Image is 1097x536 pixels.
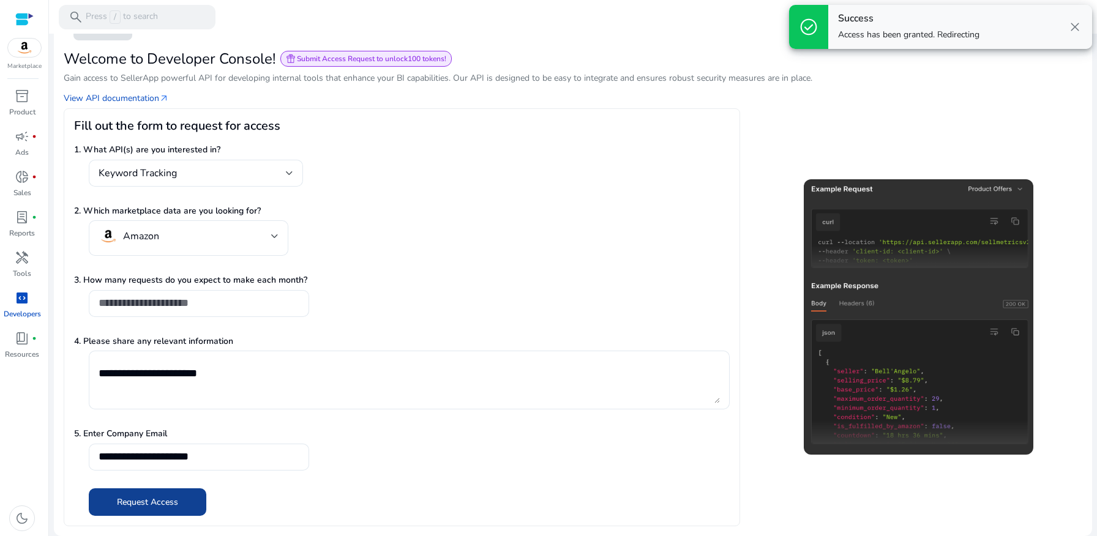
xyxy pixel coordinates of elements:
[799,17,818,37] span: check_circle
[99,167,177,179] h4: Keyword Tracking
[74,204,730,217] p: 2. Which marketplace data are you looking for?
[1068,20,1082,34] span: close
[15,89,29,103] span: inventory_2
[74,119,730,133] h3: Fill out the form to request for access
[99,226,118,246] img: amazon.svg
[15,129,29,144] span: campaign
[117,496,178,508] span: Request Access
[32,174,37,179] span: fiber_manual_record
[69,10,83,24] span: search
[15,210,29,225] span: lab_profile
[74,335,730,348] p: 4. Please share any relevant information
[15,511,29,526] span: dark_mode
[74,274,730,286] p: 3. How many requests do you expect to make each month?
[15,169,29,184] span: donut_small
[13,187,31,198] p: Sales
[64,72,1082,84] p: Gain access to SellerApp powerful API for developing internal tools that enhance your BI capabili...
[15,291,29,305] span: code_blocks
[4,308,41,319] p: Developers
[13,268,31,279] p: Tools
[297,54,446,64] span: Submit Access Request to unlock
[110,10,121,24] span: /
[123,230,159,242] h4: Amazon
[15,331,29,346] span: book_4
[8,39,41,57] img: amazon.svg
[32,336,37,341] span: fiber_manual_record
[838,13,979,24] h4: Success
[159,94,169,103] span: arrow_outward
[15,250,29,265] span: handyman
[74,143,730,156] p: 1. What API(s) are you interested in?
[9,228,35,239] p: Reports
[5,349,39,360] p: Resources
[838,29,979,41] p: Access has been granted. Redirecting
[7,62,42,71] p: Marketplace
[15,147,29,158] p: Ads
[64,50,275,68] h2: Welcome to Developer Console!
[74,427,730,440] p: 5. Enter Company Email
[286,54,296,64] span: featured_seasonal_and_gifts
[89,488,206,516] button: Request Access
[86,10,158,24] p: Press to search
[408,54,446,64] b: 100 tokens!
[9,106,36,117] p: Product
[32,134,37,139] span: fiber_manual_record
[64,92,169,105] a: View API documentationarrow_outward
[32,215,37,220] span: fiber_manual_record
